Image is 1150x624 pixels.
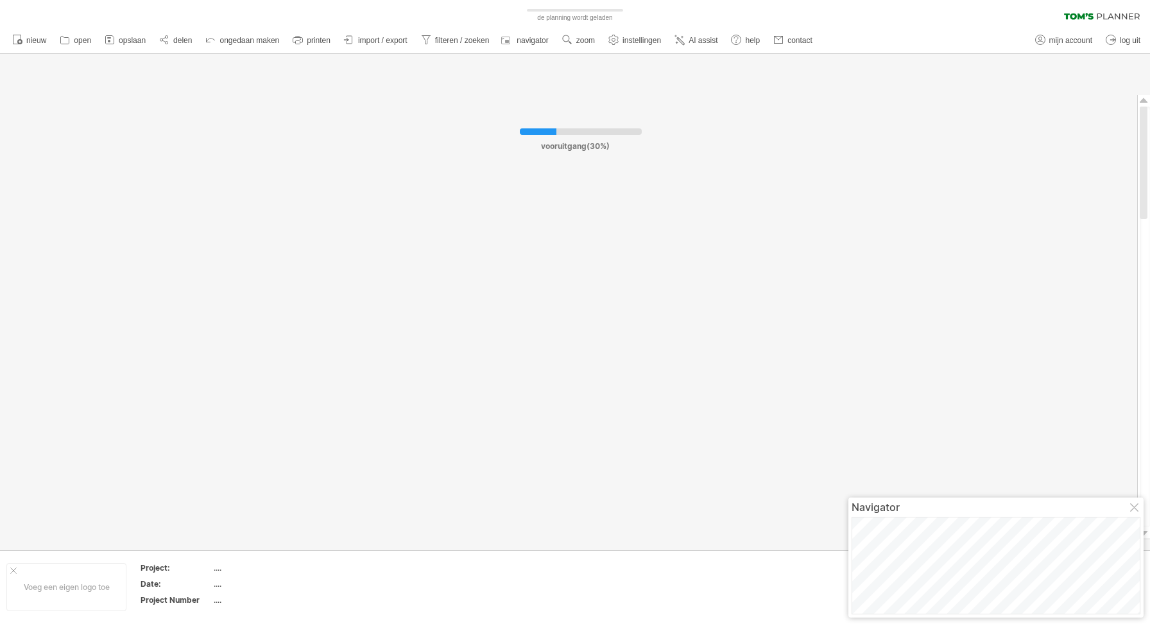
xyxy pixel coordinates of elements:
a: help [728,32,764,49]
div: vooruitgang(30%) [468,135,682,151]
span: zoom [576,36,595,45]
a: import / export [341,32,411,49]
a: instellingen [605,32,665,49]
a: open [56,32,95,49]
a: delen [156,32,196,49]
span: filteren / zoeken [435,36,490,45]
a: mijn account [1032,32,1096,49]
div: Project: [141,562,211,573]
a: opslaan [101,32,150,49]
a: zoom [559,32,599,49]
span: help [745,36,760,45]
span: instellingen [622,36,661,45]
span: log uit [1120,36,1140,45]
a: log uit [1103,32,1144,49]
a: printen [289,32,334,49]
div: Voeg een eigen logo toe [6,563,126,611]
span: navigator [517,36,548,45]
span: ongedaan maken [219,36,279,45]
a: nieuw [9,32,50,49]
span: delen [173,36,192,45]
a: navigator [499,32,552,49]
a: AI assist [671,32,721,49]
a: ongedaan maken [202,32,283,49]
div: Date: [141,578,211,589]
div: de planning wordt geladen [504,13,646,23]
span: mijn account [1049,36,1092,45]
div: .... [214,578,322,589]
div: .... [214,562,322,573]
span: import / export [358,36,408,45]
span: nieuw [26,36,46,45]
div: .... [214,594,322,605]
div: Project Number [141,594,211,605]
a: contact [770,32,816,49]
span: open [74,36,91,45]
span: contact [787,36,812,45]
span: opslaan [119,36,146,45]
span: printen [307,36,330,45]
span: AI assist [689,36,717,45]
div: Navigator [852,501,1140,514]
a: filteren / zoeken [418,32,493,49]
